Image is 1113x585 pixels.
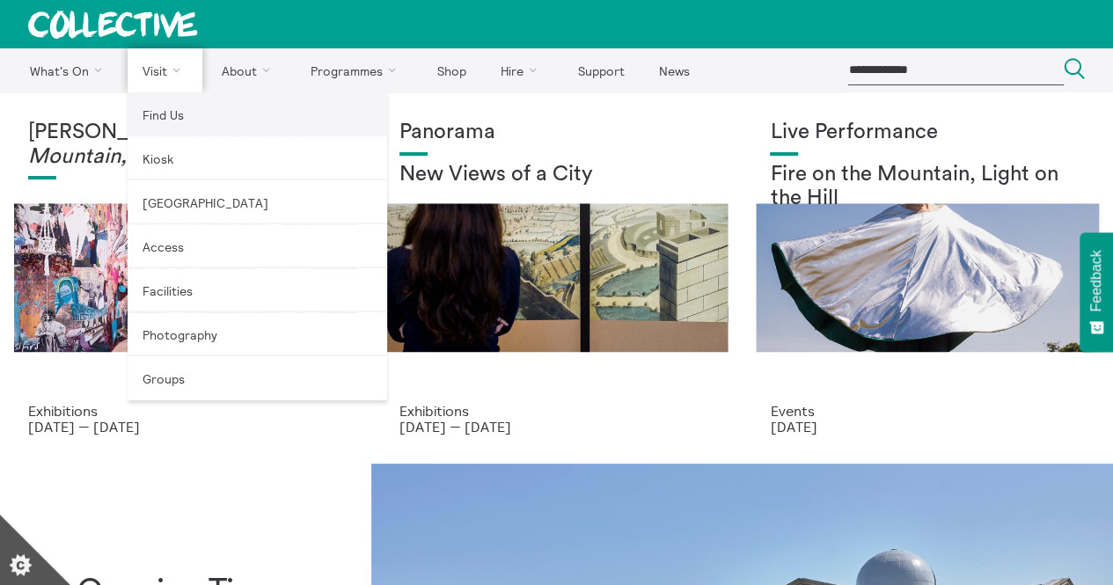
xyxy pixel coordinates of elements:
[742,92,1113,464] a: Photo: Eoin Carey Live Performance Fire on the Mountain, Light on the Hill Events [DATE]
[770,163,1085,211] h2: Fire on the Mountain, Light on the Hill
[399,163,714,187] h2: New Views of a City
[1088,250,1104,311] span: Feedback
[399,121,714,145] h1: Panorama
[28,121,343,169] h1: [PERSON_NAME]:
[128,356,387,400] a: Groups
[643,48,705,92] a: News
[128,180,387,224] a: [GEOGRAPHIC_DATA]
[770,403,1085,419] p: Events
[28,403,343,419] p: Exhibitions
[562,48,640,92] a: Support
[770,121,1085,145] h1: Live Performance
[128,312,387,356] a: Photography
[1080,232,1113,352] button: Feedback - Show survey
[770,419,1085,435] p: [DATE]
[28,419,343,435] p: [DATE] — [DATE]
[28,121,305,167] em: Fire on the Mountain, Light on the Hill
[128,268,387,312] a: Facilities
[296,48,419,92] a: Programmes
[14,48,124,92] a: What's On
[128,92,387,136] a: Find Us
[486,48,560,92] a: Hire
[399,403,714,419] p: Exhibitions
[371,92,743,464] a: Collective Panorama June 2025 small file 8 Panorama New Views of a City Exhibitions [DATE] — [DATE]
[399,419,714,435] p: [DATE] — [DATE]
[421,48,481,92] a: Shop
[128,224,387,268] a: Access
[128,48,203,92] a: Visit
[128,136,387,180] a: Kiosk
[206,48,292,92] a: About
